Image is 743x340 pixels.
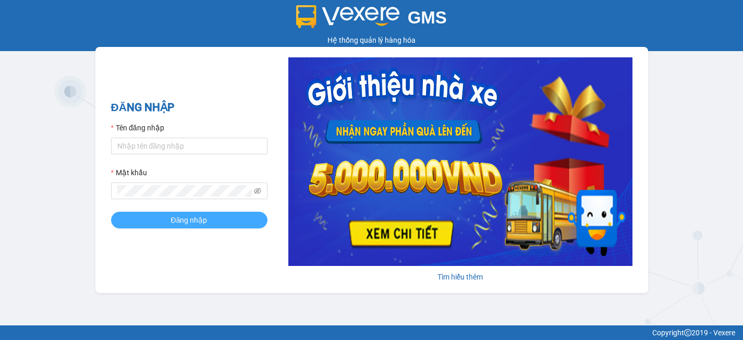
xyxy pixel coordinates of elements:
[296,5,399,28] img: logo 2
[288,57,632,266] img: banner-0
[171,214,208,226] span: Đăng nhập
[111,212,267,228] button: Đăng nhập
[111,138,267,154] input: Tên đăng nhập
[254,187,261,195] span: eye-invisible
[296,16,447,24] a: GMS
[684,329,691,336] span: copyright
[8,327,735,338] div: Copyright 2019 - Vexere
[117,185,252,197] input: Mật khẩu
[3,34,740,46] div: Hệ thống quản lý hàng hóa
[111,122,164,133] label: Tên đăng nhập
[288,271,632,283] div: Tìm hiểu thêm
[408,8,447,27] span: GMS
[111,99,267,116] h2: ĐĂNG NHẬP
[111,167,147,178] label: Mật khẩu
